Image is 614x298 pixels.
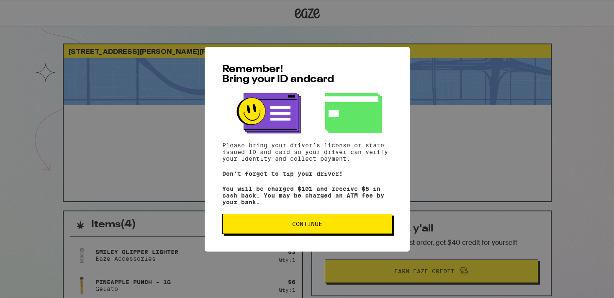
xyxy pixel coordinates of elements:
[5,6,60,13] span: Hi. Need any help?
[222,64,334,85] span: Remember! Bring your ID and card
[222,185,392,206] p: You will be charged $101 and receive $5 in cash back. You may be charged an ATM fee by your bank.
[222,170,392,177] p: Don't forget to tip your driver!
[222,214,392,234] button: Continue
[292,221,322,227] span: Continue
[222,142,392,162] p: Please bring your driver's license or state issued ID and card so your driver can verify your ide...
